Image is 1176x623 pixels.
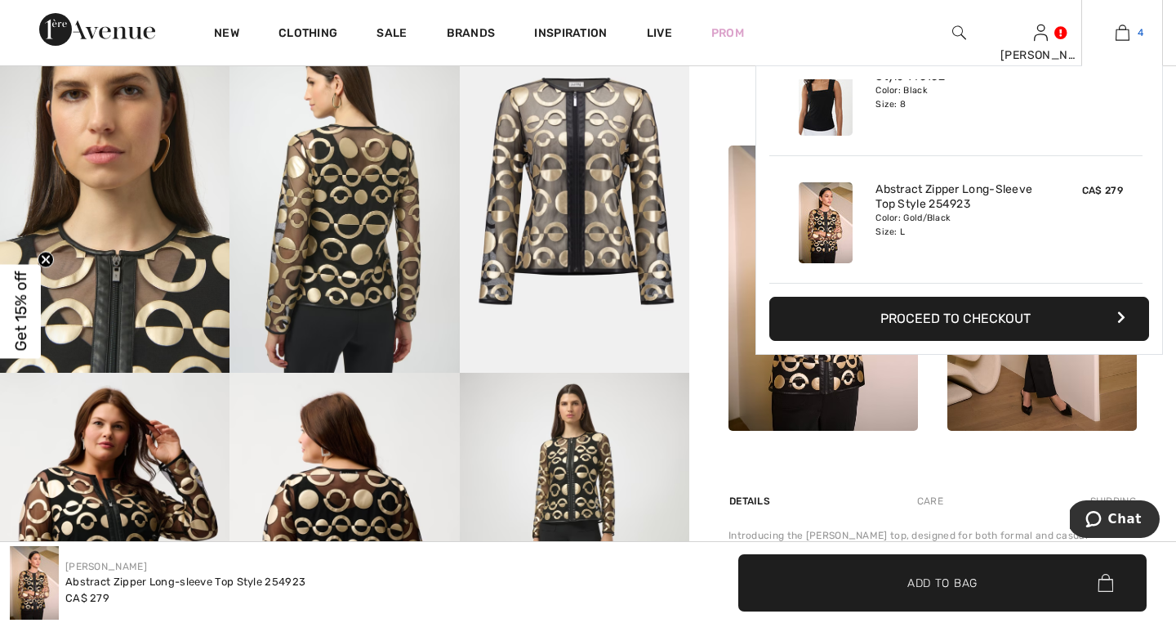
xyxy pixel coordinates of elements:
[738,554,1147,612] button: Add to Bag
[728,82,1137,101] div: Complete this look
[711,25,744,42] a: Prom
[799,55,853,136] img: Casual Square Neck Pullover Style 143132
[65,592,109,604] span: CA$ 279
[65,561,147,572] a: [PERSON_NAME]
[376,26,407,43] a: Sale
[728,528,1137,616] div: Introducing the [PERSON_NAME] top, designed for both formal and casual occasions. This hip-length...
[534,26,607,43] span: Inspiration
[875,212,1036,238] div: Color: Gold/Black Size: L
[11,271,30,352] span: Get 15% off
[38,252,54,268] button: Close teaser
[214,26,239,43] a: New
[875,84,1036,110] div: Color: Black Size: 8
[903,486,957,516] div: Care
[460,28,689,373] img: Abstract Zipper Long-Sleeve Top Style 254923. 5
[1082,23,1162,43] a: 4
[647,25,672,42] a: Live
[728,108,1137,132] div: Our stylists have chosen these pieces that come together beautifully.
[1082,185,1123,196] span: CA$ 279
[907,574,978,591] span: Add to Bag
[1070,500,1160,541] iframe: Opens a widget where you can chat to one of our agents
[728,146,918,431] img: Abstract Zipper Long-Sleeve Top Style 254923
[728,486,774,516] div: Details
[447,26,496,43] a: Brands
[1086,486,1137,516] div: Shipping
[1034,23,1048,43] img: My Info
[875,182,1036,212] a: Abstract Zipper Long-Sleeve Top Style 254923
[39,13,155,46] img: 1ère Avenue
[1138,25,1143,40] span: 4
[1098,574,1113,592] img: Bag.svg
[1000,47,1080,64] div: [PERSON_NAME]
[799,182,853,263] img: Abstract Zipper Long-Sleeve Top Style 254923
[1034,25,1048,40] a: Sign In
[278,26,337,43] a: Clothing
[10,546,59,620] img: Abstract Zipper Long-Sleeve Top Style 254923
[1116,23,1129,43] img: My Bag
[229,28,459,373] img: Abstract Zipper Long-Sleeve Top Style 254923. 4
[65,574,305,590] div: Abstract Zipper Long-sleeve Top Style 254923
[952,23,966,43] img: search the website
[769,297,1149,341] button: Proceed to Checkout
